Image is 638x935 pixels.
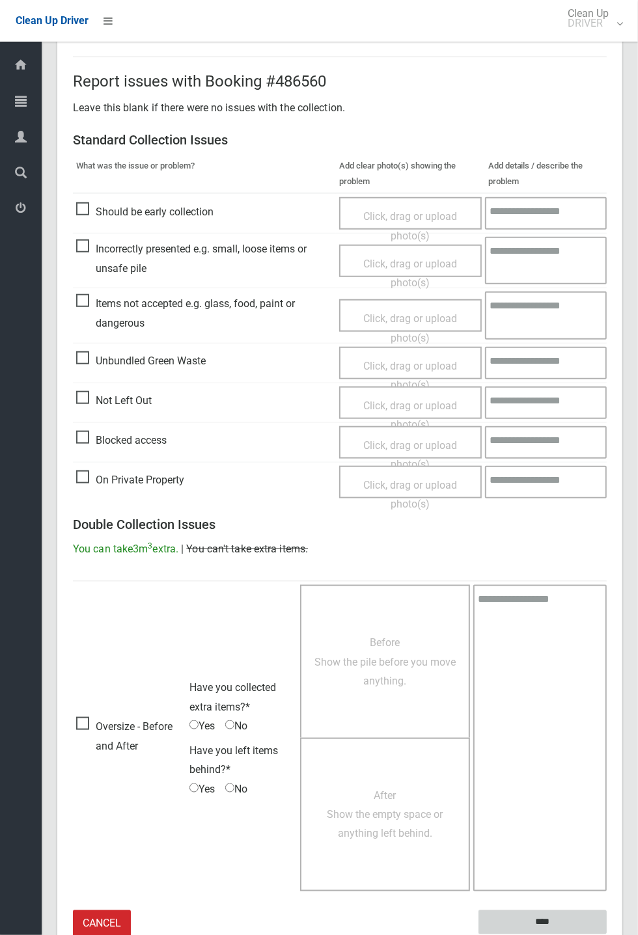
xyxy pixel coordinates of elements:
sup: 3 [148,541,152,550]
span: Click, drag or upload photo(s) [363,479,457,511]
span: Incorrectly presented e.g. small, loose items or unsafe pile [76,239,333,278]
span: Unbundled Green Waste [76,351,206,371]
span: Items not accepted e.g. glass, food, paint or dangerous [76,294,333,332]
span: Click, drag or upload photo(s) [363,258,457,290]
span: Click, drag or upload photo(s) [363,312,457,344]
span: Have you collected extra items?* [189,681,276,713]
span: 3m [133,543,152,555]
span: You can take extra. [73,543,178,555]
span: Click, drag or upload photo(s) [363,439,457,471]
span: Yes [189,716,215,736]
a: Clean Up Driver [16,11,89,31]
h2: Report issues with Booking #486560 [73,73,607,90]
h3: Standard Collection Issues [73,133,607,147]
p: Leave this blank if there were no issues with the collection. [73,98,607,118]
small: DRIVER [568,18,609,28]
span: Click, drag or upload photo(s) [363,210,457,242]
span: Clean Up [561,8,622,28]
span: | [181,543,184,555]
th: Add details / describe the problem [485,155,607,193]
span: Click, drag or upload photo(s) [363,360,457,392]
span: After Show the empty space or anything left behind. [327,789,443,840]
span: Should be early collection [76,202,214,222]
span: On Private Property [76,470,184,490]
span: Have you left items behind?* [189,744,278,776]
span: No [225,779,247,799]
span: Not Left Out [76,391,152,411]
th: Add clear photo(s) showing the problem [336,155,485,193]
span: Oversize - Before and After [76,717,183,755]
h3: Double Collection Issues [73,517,607,532]
th: What was the issue or problem? [73,155,336,193]
span: No [225,716,247,736]
span: You can't take extra items. [186,543,308,555]
span: Before Show the pile before you move anything. [314,636,456,687]
span: Clean Up Driver [16,14,89,27]
span: Click, drag or upload photo(s) [363,400,457,431]
span: Yes [189,779,215,799]
span: Blocked access [76,431,167,450]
